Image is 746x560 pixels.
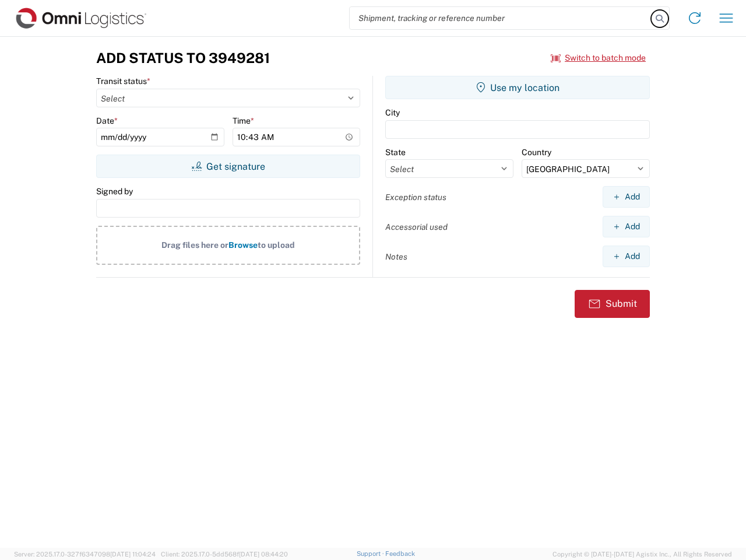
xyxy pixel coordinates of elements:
span: [DATE] 11:04:24 [110,551,156,558]
span: to upload [258,240,295,250]
span: Browse [228,240,258,250]
span: Drag files here or [161,240,228,250]
button: Switch to batch mode [551,48,646,68]
label: State [385,147,406,157]
label: Time [233,116,254,126]
button: Submit [575,290,650,318]
span: Server: 2025.17.0-327f6347098 [14,551,156,558]
span: Copyright © [DATE]-[DATE] Agistix Inc., All Rights Reserved [553,549,732,559]
label: Transit status [96,76,150,86]
label: Signed by [96,186,133,197]
label: Exception status [385,192,446,202]
label: Date [96,116,118,126]
label: City [385,107,400,118]
h3: Add Status to 3949281 [96,50,270,66]
label: Notes [385,251,407,262]
a: Support [357,550,386,557]
label: Country [522,147,551,157]
button: Add [603,186,650,208]
span: Client: 2025.17.0-5dd568f [161,551,288,558]
button: Add [603,216,650,237]
input: Shipment, tracking or reference number [350,7,652,29]
button: Get signature [96,155,360,178]
button: Add [603,246,650,267]
button: Use my location [385,76,650,99]
span: [DATE] 08:44:20 [239,551,288,558]
label: Accessorial used [385,222,448,232]
a: Feedback [385,550,415,557]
